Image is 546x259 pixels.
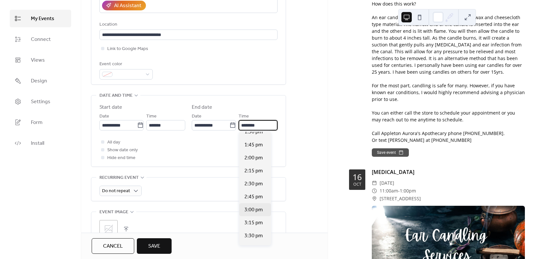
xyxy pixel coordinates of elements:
span: All day [107,139,120,146]
button: Save event [372,148,409,157]
span: Views [31,56,45,64]
div: [MEDICAL_DATA] [372,168,525,176]
div: ​ [372,187,377,195]
span: Show date only [107,146,138,154]
a: Connect [10,31,71,48]
span: [STREET_ADDRESS] [380,195,421,203]
span: Time [239,113,249,120]
div: Start date [99,104,122,111]
span: Recurring event [99,174,139,182]
span: 3:45 pm [244,245,263,253]
button: AI Assistant [102,1,146,10]
span: 1:45 pm [244,141,263,149]
div: Location [99,21,276,29]
span: Time [146,113,157,120]
span: 3:30 pm [244,232,263,240]
a: Views [10,51,71,69]
span: Date [192,113,201,120]
span: 11:00am [380,187,398,195]
span: Do not repeat [102,187,130,195]
span: Save [148,242,160,250]
a: Design [10,72,71,90]
span: 2:30 pm [244,180,263,188]
div: ​ [372,195,377,203]
span: 2:15 pm [244,167,263,175]
span: 2:45 pm [244,193,263,201]
span: 3:15 pm [244,219,263,227]
span: - [398,187,400,195]
div: Event color [99,60,151,68]
div: ​ [372,179,377,187]
span: Connect [31,36,51,43]
span: Date [99,113,109,120]
span: 1:00pm [400,187,416,195]
a: Install [10,134,71,152]
span: Settings [31,98,50,106]
div: AI Assistant [114,2,141,10]
div: Oct [353,182,361,187]
button: Cancel [92,238,134,254]
div: 16 [353,173,362,181]
button: Save [137,238,172,254]
a: Form [10,114,71,131]
span: Link to Google Maps [107,45,148,53]
span: 1:30 pm [244,128,263,136]
span: Design [31,77,47,85]
span: 2:00 pm [244,154,263,162]
span: Form [31,119,43,127]
span: Event image [99,208,128,216]
div: How does this work? An ear candle is a hollow tube made from beeswax and cheesecloth type materia... [372,0,525,143]
span: My Events [31,15,54,23]
span: Install [31,140,44,147]
div: End date [192,104,212,111]
div: ; [99,220,118,238]
a: Settings [10,93,71,110]
a: My Events [10,10,71,27]
span: Hide end time [107,154,136,162]
span: Cancel [103,242,123,250]
span: [DATE] [380,179,394,187]
span: 3:00 pm [244,206,263,214]
span: Date and time [99,92,133,100]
